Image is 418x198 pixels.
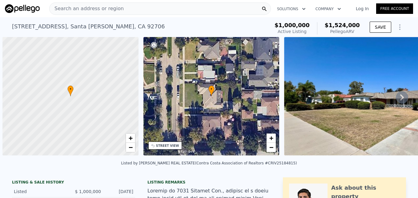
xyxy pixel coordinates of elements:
button: SAVE [370,22,391,33]
span: Active Listing [278,29,307,34]
a: Free Account [376,3,413,14]
span: − [128,143,132,151]
span: + [128,134,132,142]
div: • [67,85,74,96]
div: Pellego ARV [325,28,360,35]
span: $1,524,000 [325,22,360,28]
a: Zoom out [267,143,276,152]
div: [DATE] [106,188,133,195]
span: + [269,134,273,142]
a: Zoom out [126,143,135,152]
a: Log In [348,6,376,12]
a: Zoom in [267,134,276,143]
button: Solutions [272,3,311,14]
div: LISTING & SALE HISTORY [12,180,135,186]
div: Listing remarks [147,180,271,185]
img: Pellego [5,4,40,13]
div: [STREET_ADDRESS] , Santa [PERSON_NAME] , CA 92706 [12,22,165,31]
span: • [67,86,74,92]
a: Zoom in [126,134,135,143]
div: • [208,85,215,96]
button: Company [311,3,346,14]
div: Listed [14,188,69,195]
span: $1,000,000 [275,22,310,28]
span: $ 1,000,000 [75,189,101,194]
span: Search an address or region [50,5,124,12]
div: STREET VIEW [156,143,179,148]
button: Show Options [394,21,406,33]
span: • [208,86,215,92]
div: Listed by [PERSON_NAME] REAL ESTATE (Contra Costa Association of Realtors #CRIV25184815) [121,161,297,165]
span: − [269,143,273,151]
